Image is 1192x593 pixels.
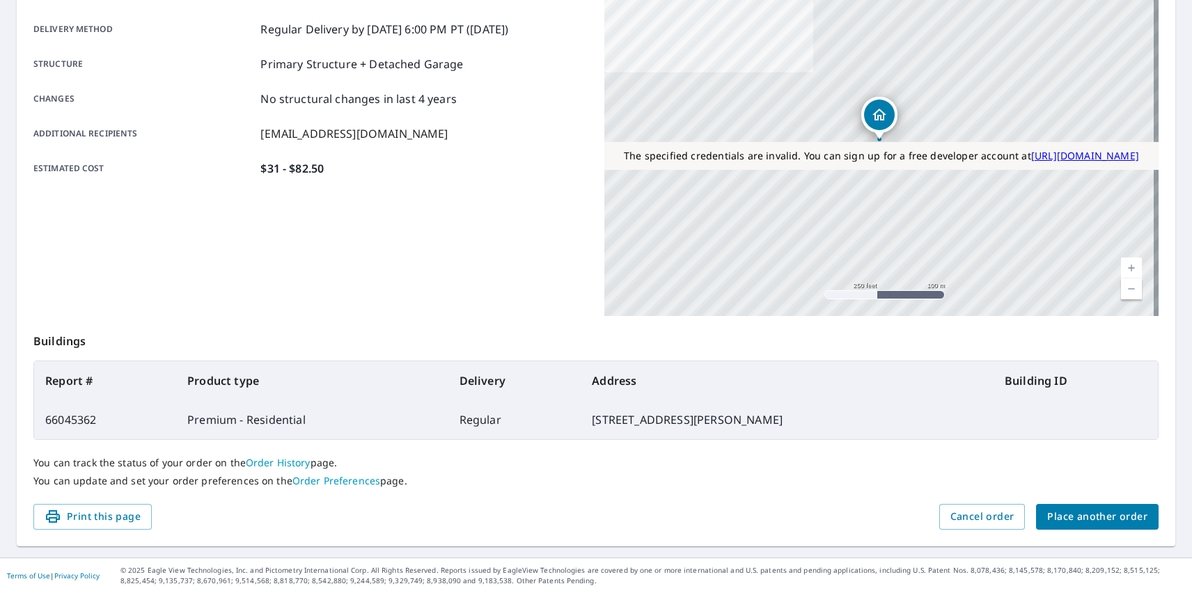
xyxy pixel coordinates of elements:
[45,508,141,525] span: Print this page
[604,142,1159,170] div: The specified credentials are invalid. You can sign up for a free developer account at
[7,571,50,580] a: Terms of Use
[939,504,1026,530] button: Cancel order
[260,21,508,38] p: Regular Delivery by [DATE] 6:00 PM PT ([DATE])
[1121,278,1142,299] a: Current Level 17, Zoom Out
[950,508,1014,525] span: Cancel order
[33,56,255,72] p: Structure
[1036,504,1159,530] button: Place another order
[1031,149,1139,162] a: [URL][DOMAIN_NAME]
[260,125,448,142] p: [EMAIL_ADDRESS][DOMAIN_NAME]
[260,56,463,72] p: Primary Structure + Detached Garage
[994,361,1158,400] th: Building ID
[7,571,100,580] p: |
[260,160,324,177] p: $31 - $82.50
[246,456,311,469] a: Order History
[33,90,255,107] p: Changes
[54,571,100,580] a: Privacy Policy
[581,361,994,400] th: Address
[1121,258,1142,278] a: Current Level 17, Zoom In
[33,316,1159,361] p: Buildings
[861,97,897,140] div: Dropped pin, building 1, Residential property, 600 Davis St Austin, TX 78701
[176,400,448,439] td: Premium - Residential
[120,565,1185,586] p: © 2025 Eagle View Technologies, Inc. and Pictometry International Corp. All Rights Reserved. Repo...
[33,475,1159,487] p: You can update and set your order preferences on the page.
[260,90,457,107] p: No structural changes in last 4 years
[292,474,380,487] a: Order Preferences
[33,160,255,177] p: Estimated cost
[34,361,176,400] th: Report #
[448,400,581,439] td: Regular
[33,504,152,530] button: Print this page
[34,400,176,439] td: 66045362
[33,21,255,38] p: Delivery method
[33,457,1159,469] p: You can track the status of your order on the page.
[1047,508,1147,525] span: Place another order
[33,125,255,142] p: Additional recipients
[604,142,1159,170] div: The specified credentials are invalid. You can sign up for a free developer account at http://www...
[448,361,581,400] th: Delivery
[176,361,448,400] th: Product type
[581,400,994,439] td: [STREET_ADDRESS][PERSON_NAME]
